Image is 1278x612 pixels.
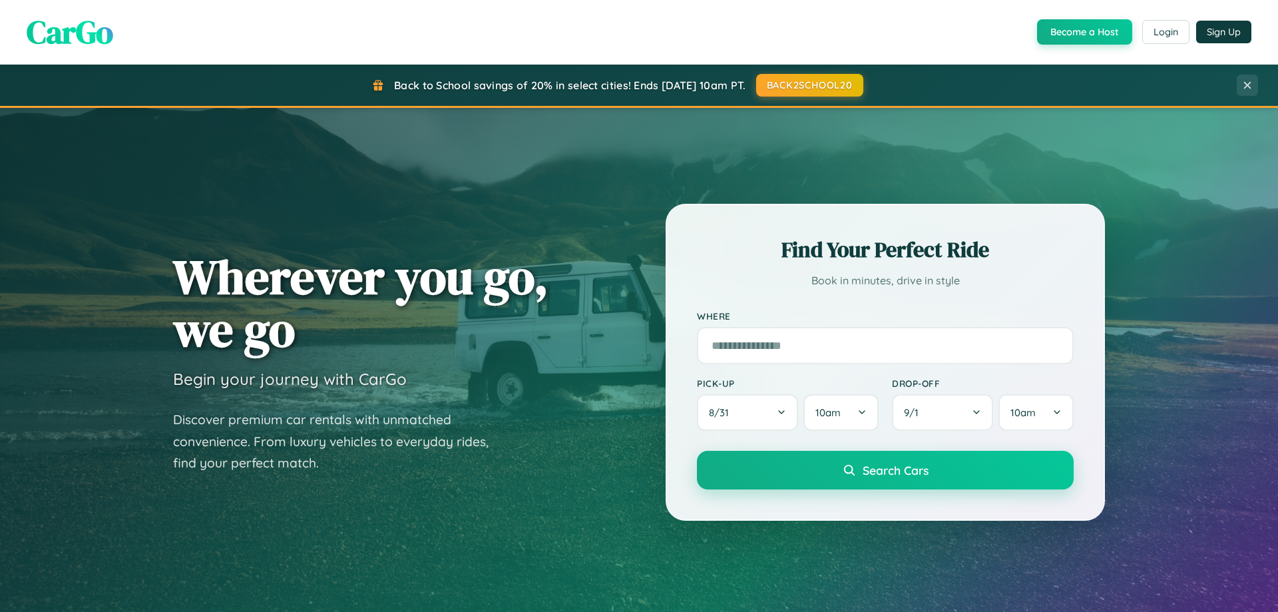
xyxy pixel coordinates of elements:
label: Pick-up [697,378,879,389]
button: Sign Up [1196,21,1251,43]
h2: Find Your Perfect Ride [697,235,1074,264]
button: Search Cars [697,451,1074,489]
span: 10am [815,406,841,419]
span: 9 / 1 [904,406,925,419]
span: Search Cars [863,463,929,477]
p: Book in minutes, drive in style [697,271,1074,290]
button: 10am [998,394,1074,431]
button: BACK2SCHOOL20 [756,74,863,97]
label: Where [697,310,1074,322]
span: Back to School savings of 20% in select cities! Ends [DATE] 10am PT. [394,79,745,92]
span: CarGo [27,10,113,54]
button: Become a Host [1037,19,1132,45]
button: 9/1 [892,394,993,431]
h1: Wherever you go, we go [173,250,548,356]
span: 10am [1010,406,1036,419]
button: 8/31 [697,394,798,431]
span: 8 / 31 [709,406,736,419]
button: 10am [803,394,879,431]
label: Drop-off [892,378,1074,389]
button: Login [1142,20,1189,44]
h3: Begin your journey with CarGo [173,369,407,389]
p: Discover premium car rentals with unmatched convenience. From luxury vehicles to everyday rides, ... [173,409,506,474]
